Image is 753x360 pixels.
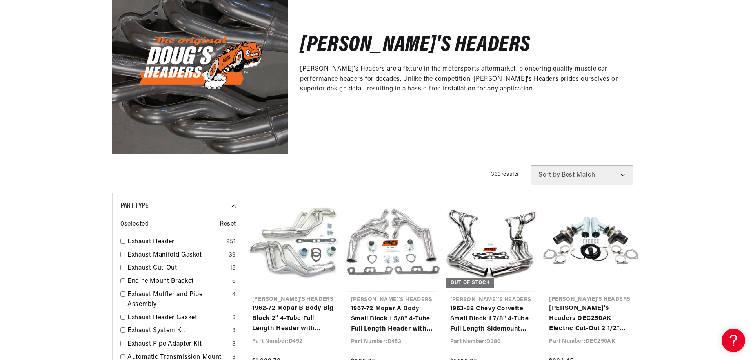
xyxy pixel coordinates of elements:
a: 1963-82 Chevy Corvette Small Block 1 7/8" 4-Tube Full Length Sidemount Header with Metallic Ceram... [450,304,534,334]
div: 4 [232,290,236,300]
div: 3 [232,326,236,336]
span: 0 selected [120,219,149,230]
span: Part Type [120,202,148,210]
h2: [PERSON_NAME]'s Headers [300,36,531,55]
a: Exhaust Cut-Out [127,263,227,273]
div: 15 [230,263,236,273]
a: 1962-72 Mopar B Body Big Block 2" 4-Tube Full Length Header with Metallic Ceramic Coating [252,304,335,334]
a: Exhaust System Kit [127,326,229,336]
a: Exhaust Pipe Adapter Kit [127,339,229,349]
span: 339 results [491,172,519,177]
select: Sort by [531,165,633,185]
div: 6 [232,277,236,287]
a: Exhaust Manifold Gasket [127,250,226,261]
a: [PERSON_NAME]'s Headers DEC250AK Electric Cut-Out 2 1/2" Pair with Hook-Up Kit [549,304,632,334]
a: Exhaust Muffler and Pipe Assembly [127,290,229,310]
div: 3 [232,339,236,349]
a: 1967-72 Mopar A Body Small Block 1 5/8" 4-Tube Full Length Header with Metallic Ceramic Coating [351,304,435,334]
div: 3 [232,313,236,323]
a: Engine Mount Bracket [127,277,229,287]
div: 251 [226,237,236,247]
p: [PERSON_NAME]'s Headers are a fixture in the motorsports aftermarket, pioneering quality muscle c... [300,64,629,94]
a: Exhaust Header [127,237,223,247]
span: Sort by [538,172,560,178]
a: Exhaust Header Gasket [127,313,229,323]
span: Reset [220,219,236,230]
div: 39 [229,250,236,261]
